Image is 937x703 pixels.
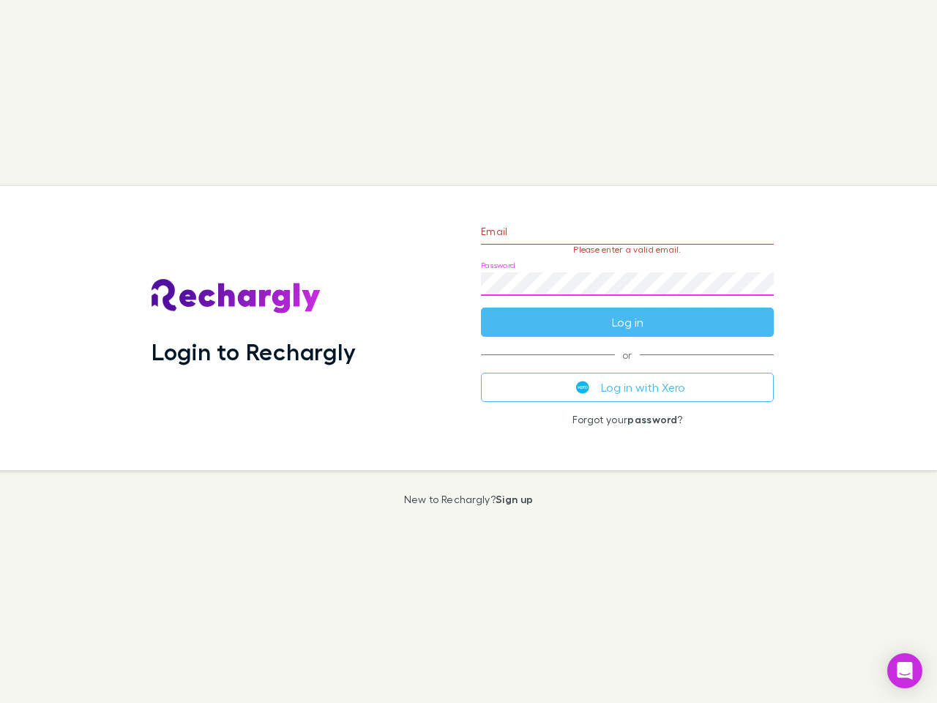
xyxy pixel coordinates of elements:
[481,245,774,255] p: Please enter a valid email.
[481,414,774,425] p: Forgot your ?
[627,413,677,425] a: password
[481,308,774,337] button: Log in
[152,338,356,365] h1: Login to Rechargly
[887,653,922,688] div: Open Intercom Messenger
[404,494,534,505] p: New to Rechargly?
[481,354,774,355] span: or
[576,381,589,394] img: Xero's logo
[481,260,515,271] label: Password
[152,279,321,314] img: Rechargly's Logo
[481,373,774,402] button: Log in with Xero
[496,493,533,505] a: Sign up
